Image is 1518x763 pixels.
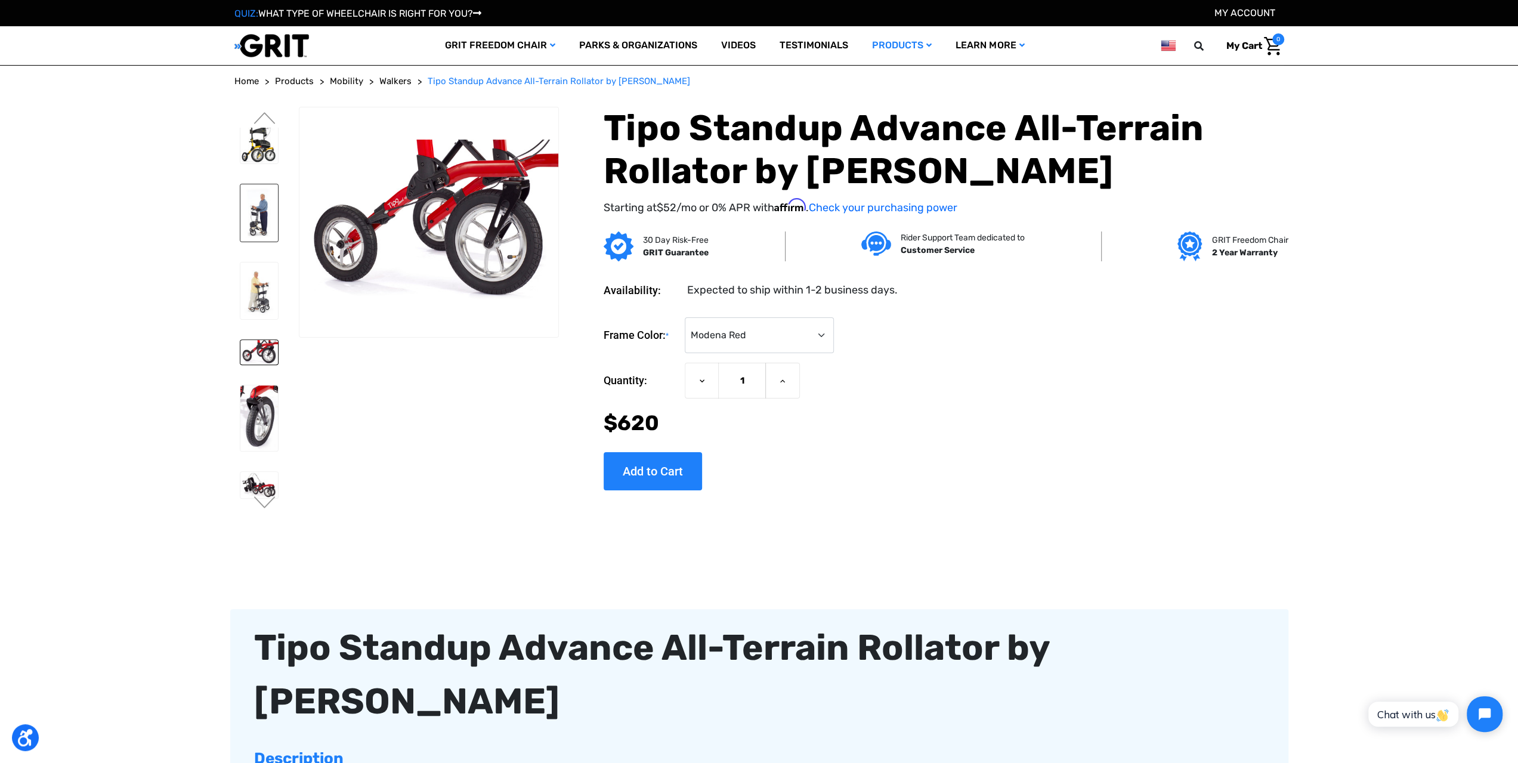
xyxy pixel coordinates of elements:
[275,75,314,88] a: Products
[428,76,690,87] span: Tipo Standup Advance All-Terrain Rollator by [PERSON_NAME]
[768,26,860,65] a: Testimonials
[379,75,412,88] a: Walkers
[1199,33,1217,58] input: Search
[604,231,633,261] img: GRIT Guarantee
[234,75,1284,88] nav: Breadcrumb
[1264,37,1281,55] img: Cart
[604,317,679,354] label: Frame Color:
[252,112,277,126] button: Go to slide 1 of 3
[330,75,363,88] a: Mobility
[240,262,279,320] img: Tipo Standup Advance All-Terrain Rollator by Comodita
[643,234,709,246] p: 30 Day Risk-Free
[1161,38,1175,53] img: us.png
[1226,40,1262,51] span: My Cart
[1217,33,1284,58] a: Cart with 0 items
[240,472,279,499] img: Tipo Standup Advance All-Terrain Rollator by Comodita
[1177,231,1202,261] img: Grit freedom
[240,340,279,364] img: Tipo Standup Advance All-Terrain Rollator by Comodita
[330,76,363,87] span: Mobility
[604,363,679,399] label: Quantity:
[234,75,259,88] a: Home
[604,282,679,298] dt: Availability:
[1211,248,1277,258] strong: 2 Year Warranty
[275,76,314,87] span: Products
[860,26,944,65] a: Products
[861,231,891,256] img: Customer service
[252,496,277,511] button: Go to slide 3 of 3
[604,410,659,435] span: $620
[433,26,567,65] a: GRIT Freedom Chair
[643,248,709,258] strong: GRIT Guarantee
[234,8,258,19] span: QUIZ:
[240,115,279,163] img: Tipo Standup Advance All-Terrain Rollator by Comodita
[428,75,690,88] a: Tipo Standup Advance All-Terrain Rollator by [PERSON_NAME]
[687,282,898,298] dd: Expected to ship within 1-2 business days.
[1211,234,1288,246] p: GRIT Freedom Chair
[774,199,806,212] span: Affirm
[901,245,975,255] strong: Customer Service
[657,201,676,214] span: $52
[1355,686,1513,742] iframe: Tidio Chat
[1214,7,1275,18] a: Account
[234,8,481,19] a: QUIZ:WHAT TYPE OF WHEELCHAIR IS RIGHT FOR YOU?
[240,385,279,451] img: Tipo Standup Advance All-Terrain Rollator by Comodita
[944,26,1036,65] a: Learn More
[809,201,957,214] a: Check your purchasing power - Learn more about Affirm Financing (opens in modal)
[254,621,1265,728] div: Tipo Standup Advance All-Terrain Rollator by [PERSON_NAME]
[240,184,279,242] img: Tipo Standup Advance All-Terrain Rollator by Comodita
[379,76,412,87] span: Walkers
[604,452,702,490] input: Add to Cart
[299,140,558,304] img: Tipo Standup Advance All-Terrain Rollator by Comodita
[234,76,259,87] span: Home
[234,33,309,58] img: GRIT All-Terrain Wheelchair and Mobility Equipment
[901,231,1025,244] p: Rider Support Team dedicated to
[709,26,768,65] a: Videos
[604,107,1284,193] h1: Tipo Standup Advance All-Terrain Rollator by [PERSON_NAME]
[604,199,1284,216] p: Starting at /mo or 0% APR with .
[1272,33,1284,45] span: 0
[567,26,709,65] a: Parks & Organizations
